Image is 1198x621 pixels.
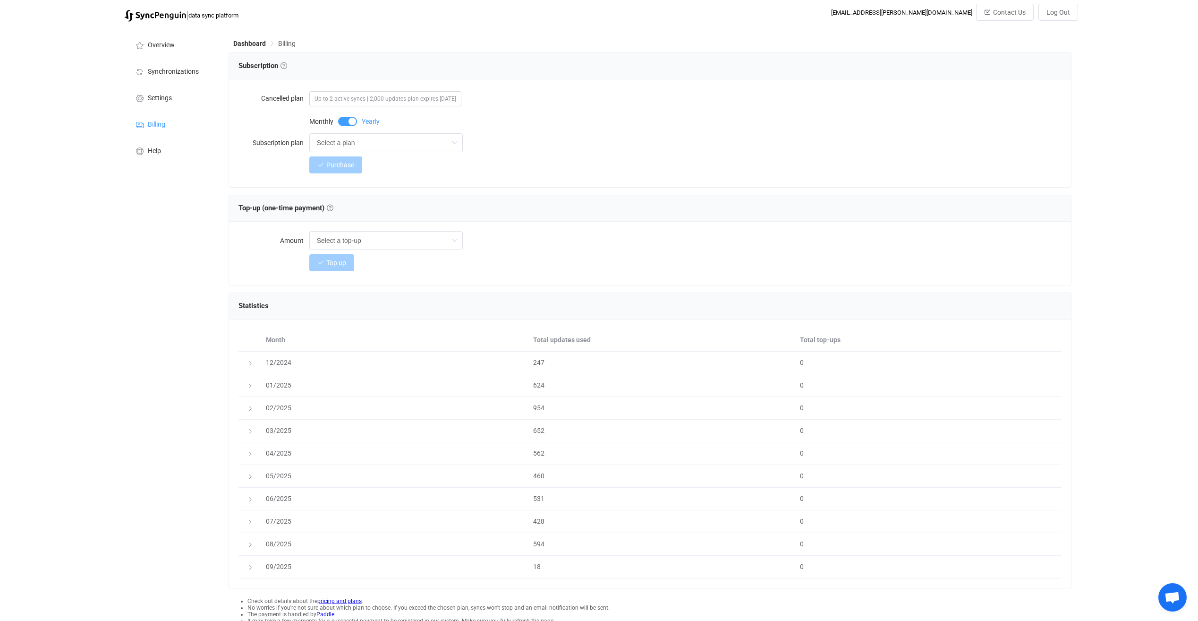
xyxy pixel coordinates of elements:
[317,598,362,604] a: pricing and plans
[795,335,1062,345] div: Total top-ups
[125,84,219,111] a: Settings
[309,231,463,250] input: Select a top-up
[795,539,1062,550] div: 0
[261,380,528,391] div: 01/2025
[261,448,528,459] div: 04/2025
[125,111,219,137] a: Billing
[976,4,1034,21] button: Contact Us
[186,9,188,22] span: |
[326,161,354,169] span: Purchase
[993,9,1026,16] span: Contact Us
[1158,583,1187,612] a: Open chat
[278,40,296,47] span: Billing
[148,147,161,155] span: Help
[148,68,199,76] span: Synchronizations
[125,58,219,84] a: Synchronizations
[528,516,795,527] div: 428
[362,118,380,125] span: Yearly
[247,598,1072,604] li: Check out details about the .
[233,40,296,47] div: Breadcrumb
[831,9,972,16] div: [EMAIL_ADDRESS][PERSON_NAME][DOMAIN_NAME]
[309,118,333,125] span: Monthly
[795,561,1062,572] div: 0
[795,380,1062,391] div: 0
[528,380,795,391] div: 624
[238,204,333,212] span: Top-up (one-time payment)
[795,425,1062,436] div: 0
[233,40,266,47] span: Dashboard
[795,357,1062,368] div: 0
[247,611,1072,618] li: The payment is handled by .
[125,9,238,22] a: |data sync platform
[309,133,463,152] input: Select a plan
[261,403,528,414] div: 02/2025
[261,539,528,550] div: 08/2025
[238,302,269,310] span: Statistics
[528,425,795,436] div: 652
[326,259,346,267] span: Top up
[125,10,186,22] img: syncpenguin.svg
[528,493,795,504] div: 531
[528,539,795,550] div: 594
[795,493,1062,504] div: 0
[1038,4,1078,21] button: Log Out
[528,403,795,414] div: 954
[309,91,461,106] span: Up to 2 active syncs | 2,000 updates plan expires [DATE]
[125,31,219,58] a: Overview
[309,254,354,271] button: Top up
[316,611,334,618] a: Paddle
[238,231,309,250] label: Amount
[528,471,795,482] div: 460
[148,42,175,49] span: Overview
[795,516,1062,527] div: 0
[261,561,528,572] div: 09/2025
[188,12,238,19] span: data sync platform
[238,89,309,108] label: Cancelled plan
[238,61,287,70] span: Subscription
[528,357,795,368] div: 247
[795,471,1062,482] div: 0
[528,561,795,572] div: 18
[528,448,795,459] div: 562
[528,335,795,345] div: Total updates used
[261,516,528,527] div: 07/2025
[261,493,528,504] div: 06/2025
[1046,9,1070,16] span: Log Out
[261,425,528,436] div: 03/2025
[125,137,219,164] a: Help
[238,133,309,152] label: Subscription plan
[261,471,528,482] div: 05/2025
[148,95,172,102] span: Settings
[261,357,528,368] div: 12/2024
[261,335,528,345] div: Month
[148,121,165,129] span: Billing
[795,403,1062,414] div: 0
[309,156,362,173] button: Purchase
[247,604,1072,611] li: No worries if you're not sure about which plan to choose. If you exceed the chosen plan, syncs wo...
[795,448,1062,459] div: 0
